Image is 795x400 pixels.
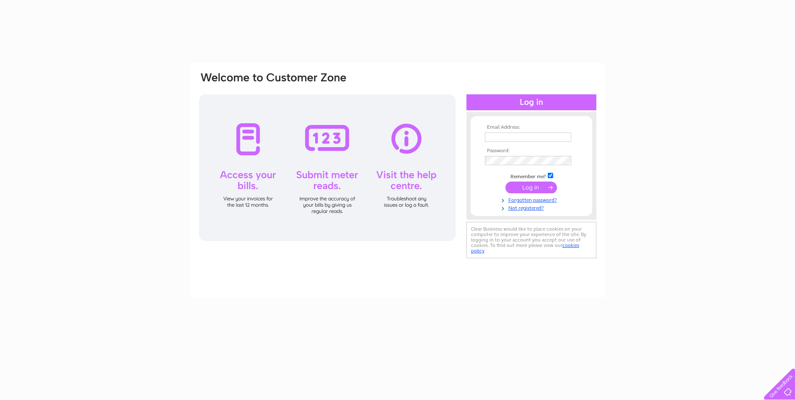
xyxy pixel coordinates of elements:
[483,125,580,130] th: Email Address:
[466,222,596,258] div: Clear Business would like to place cookies on your computer to improve your experience of the sit...
[483,148,580,154] th: Password:
[485,195,580,203] a: Forgotten password?
[505,182,557,193] input: Submit
[485,203,580,211] a: Not registered?
[483,171,580,180] td: Remember me?
[471,242,579,254] a: cookies policy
